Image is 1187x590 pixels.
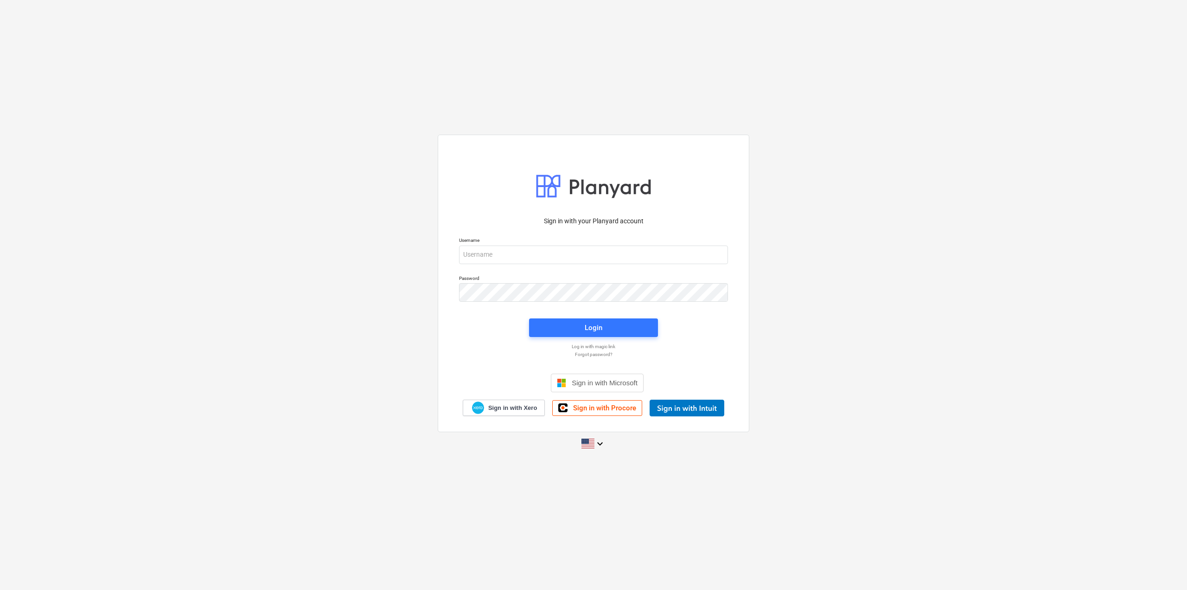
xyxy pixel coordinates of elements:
p: Sign in with your Planyard account [459,216,728,226]
span: Sign in with Procore [573,404,636,412]
img: Microsoft logo [557,378,566,388]
a: Forgot password? [454,351,733,357]
span: Sign in with Xero [488,404,537,412]
p: Password [459,275,728,283]
a: Sign in with Xero [463,400,545,416]
p: Username [459,237,728,245]
img: Xero logo [472,402,484,414]
input: Username [459,246,728,264]
button: Login [529,318,658,337]
i: keyboard_arrow_down [594,438,606,449]
span: Sign in with Microsoft [572,379,638,387]
a: Sign in with Procore [552,400,642,416]
a: Log in with magic link [454,344,733,350]
div: Login [585,322,602,334]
